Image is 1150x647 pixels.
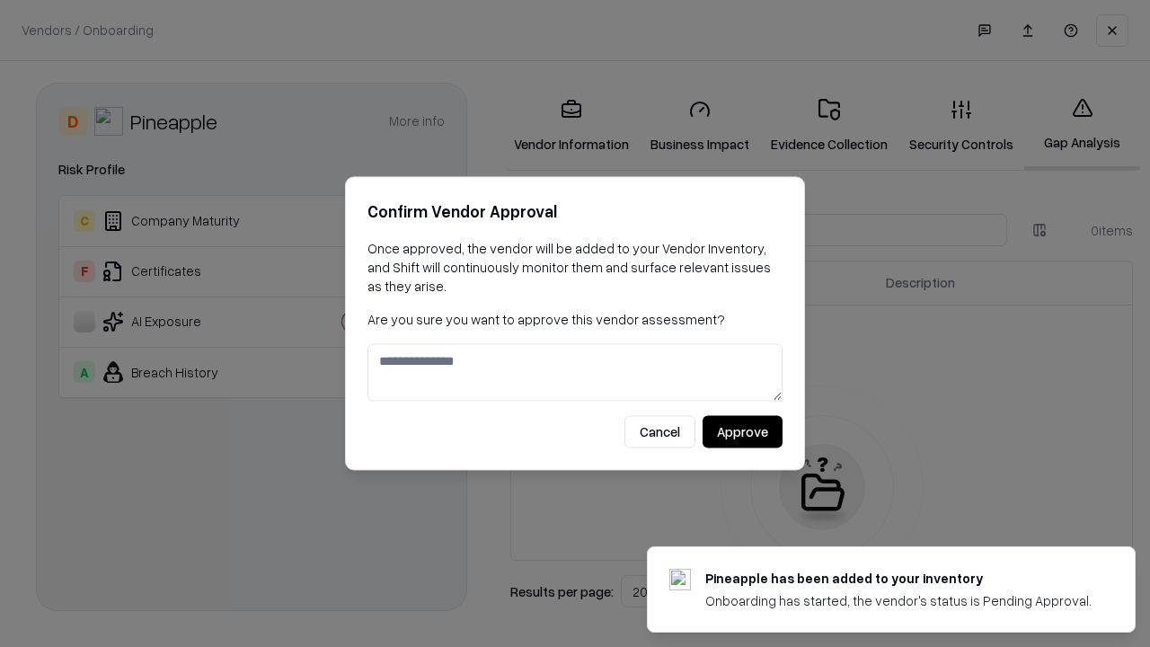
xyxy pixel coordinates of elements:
button: Cancel [624,416,695,448]
p: Once approved, the vendor will be added to your Vendor Inventory, and Shift will continuously mon... [367,239,783,296]
button: Approve [703,416,783,448]
img: pineappleenergy.com [669,569,691,590]
div: Pineapple has been added to your inventory [705,569,1092,588]
p: Are you sure you want to approve this vendor assessment? [367,310,783,329]
div: Onboarding has started, the vendor's status is Pending Approval. [705,591,1092,610]
h2: Confirm Vendor Approval [367,199,783,225]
